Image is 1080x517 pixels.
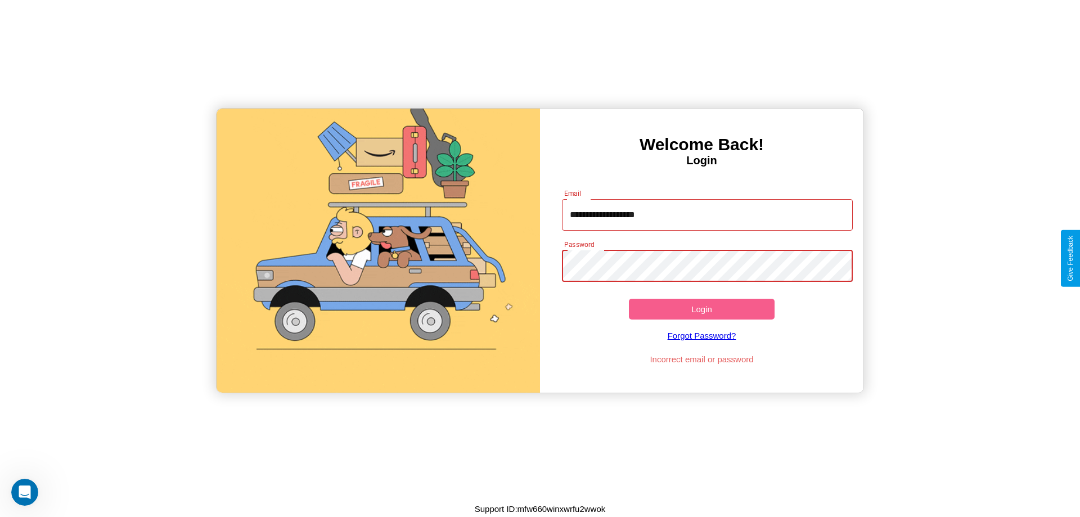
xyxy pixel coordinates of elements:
button: Login [629,299,775,320]
a: Forgot Password? [556,320,848,352]
iframe: Intercom live chat [11,479,38,506]
img: gif [217,109,540,393]
div: Give Feedback [1066,236,1074,281]
h4: Login [540,154,863,167]
p: Incorrect email or password [556,352,848,367]
label: Email [564,188,582,198]
h3: Welcome Back! [540,135,863,154]
label: Password [564,240,594,249]
p: Support ID: mfw660winxwrfu2wwok [475,501,606,516]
